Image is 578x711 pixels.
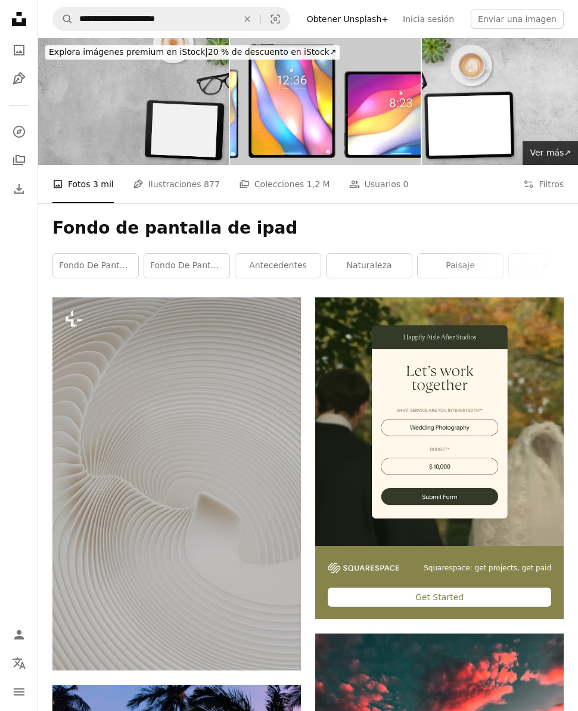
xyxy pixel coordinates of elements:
[523,141,578,165] a: Ver más↗
[52,218,564,239] h1: Fondo de pantalla de ipad
[144,254,229,278] a: fondo de pantalla
[315,297,564,546] img: file-1747939393036-2c53a76c450aimage
[7,148,31,172] a: Colecciones
[418,254,503,278] a: paisaje
[403,178,409,191] span: 0
[52,297,301,670] img: Un objeto circular blanco con un fondo blanco
[133,165,220,203] a: Ilustraciones 877
[7,651,31,675] button: Idioma
[523,165,564,203] button: Filtros
[49,47,208,57] span: Explora imágenes premium en iStock |
[261,8,290,30] button: Búsqueda visual
[38,38,229,165] img: Escritorio de oficina moderno fondo-vista superior con espacio de copia
[7,67,31,91] a: Ilustraciones
[328,563,399,573] img: file-1747939142011-51e5cc87e3c9
[234,8,260,30] button: Borrar
[7,680,31,704] button: Menú
[204,178,220,191] span: 877
[53,254,138,278] a: Fondo de pantalla del iPad Pro
[327,254,412,278] a: naturaleza
[53,8,73,30] button: Buscar en Unsplash
[7,623,31,647] a: Iniciar sesión / Registrarse
[396,10,461,29] a: Inicia sesión
[38,38,347,67] a: Explora imágenes premium en iStock|20 % de descuento en iStock↗
[7,38,31,62] a: Fotos
[300,10,396,29] a: Obtener Unsplash+
[315,297,564,619] a: Squarespace: get projects, get paidGet Started
[530,148,571,157] span: Ver más ↗
[235,254,321,278] a: antecedentes
[52,7,290,31] form: Encuentra imágenes en todo el sitio
[230,38,421,165] img: Pantallas de bloqueo genéricas de teléfonos y tabletas con fondo de pantalla de arte 3D. Conjunto...
[7,177,31,201] a: Historial de descargas
[424,563,551,573] span: Squarespace: get projects, get paid
[307,178,330,191] span: 1,2 M
[239,165,330,203] a: Colecciones 1,2 M
[52,479,301,489] a: Un objeto circular blanco con un fondo blanco
[45,45,340,60] div: 20 % de descuento en iStock ↗
[349,165,409,203] a: Usuarios 0
[328,588,551,607] div: Get Started
[7,120,31,144] a: Explorar
[471,10,564,29] button: Enviar una imagen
